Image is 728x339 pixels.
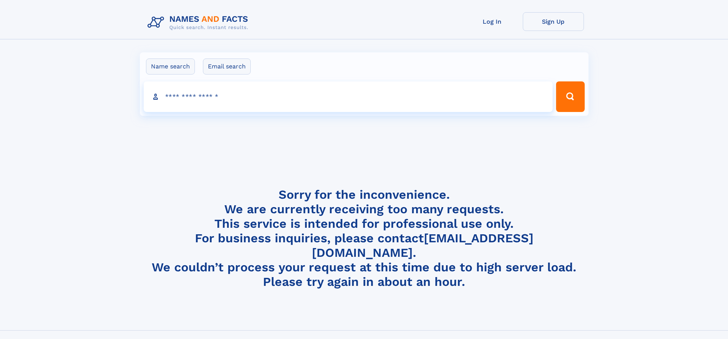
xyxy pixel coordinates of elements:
[144,187,584,289] h4: Sorry for the inconvenience. We are currently receiving too many requests. This service is intend...
[144,12,255,33] img: Logo Names and Facts
[312,231,533,260] a: [EMAIL_ADDRESS][DOMAIN_NAME]
[146,58,195,75] label: Name search
[523,12,584,31] a: Sign Up
[556,81,584,112] button: Search Button
[203,58,251,75] label: Email search
[462,12,523,31] a: Log In
[144,81,553,112] input: search input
